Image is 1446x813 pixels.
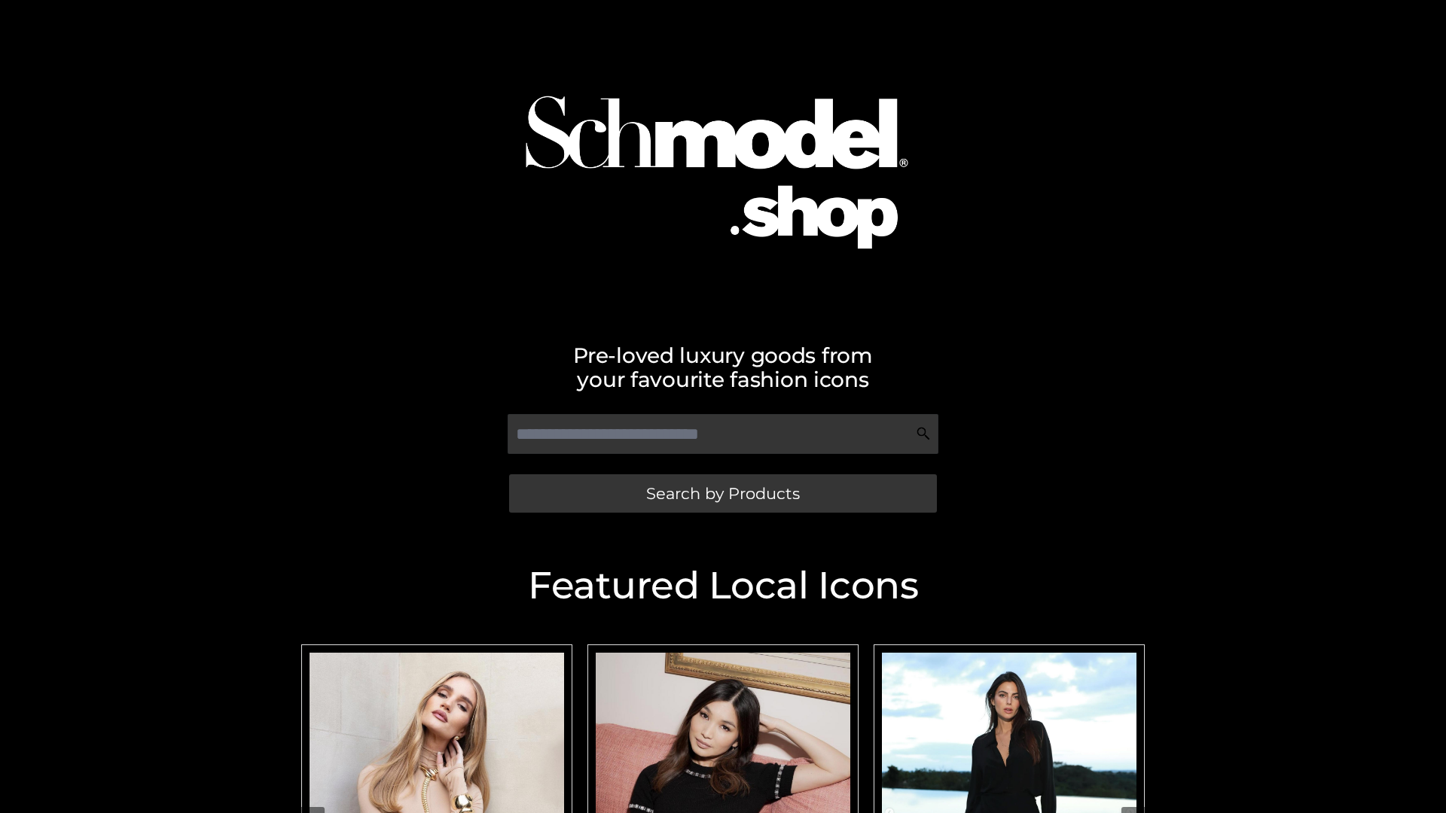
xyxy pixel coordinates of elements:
span: Search by Products [646,486,800,501]
h2: Pre-loved luxury goods from your favourite fashion icons [294,343,1152,391]
a: Search by Products [509,474,937,513]
h2: Featured Local Icons​ [294,567,1152,604]
img: Search Icon [916,426,931,441]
